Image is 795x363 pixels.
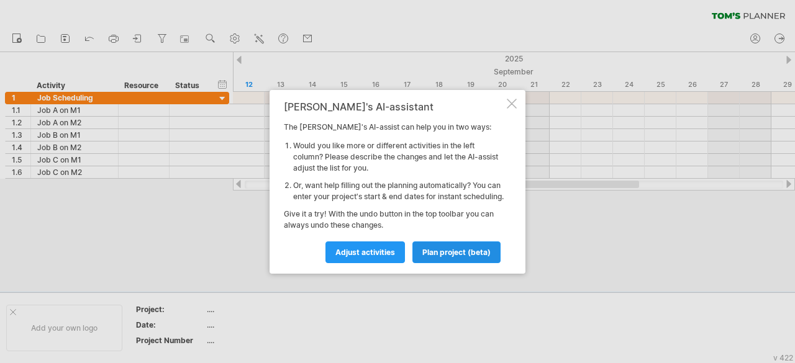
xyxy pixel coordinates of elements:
span: Adjust activities [335,248,395,257]
li: Would you like more or different activities in the left column? Please describe the changes and l... [293,140,504,174]
div: [PERSON_NAME]'s AI-assistant [284,101,504,112]
a: Adjust activities [325,241,405,263]
li: Or, want help filling out the planning automatically? You can enter your project's start & end da... [293,180,504,202]
a: plan project (beta) [412,241,501,263]
div: The [PERSON_NAME]'s AI-assist can help you in two ways: Give it a try! With the undo button in th... [284,101,504,262]
span: plan project (beta) [422,248,491,257]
